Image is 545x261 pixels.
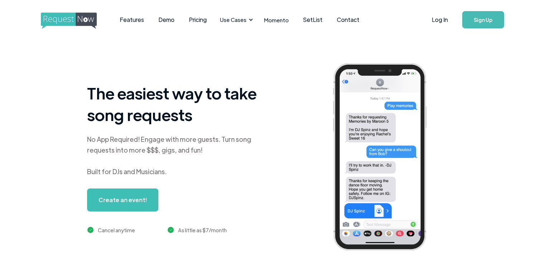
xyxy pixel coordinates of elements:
[87,227,94,233] img: green checkmark
[296,9,330,31] a: SetList
[257,9,296,31] a: Momento
[425,7,455,32] a: Log In
[330,9,367,31] a: Contact
[216,9,255,31] div: Use Cases
[41,13,110,29] img: requestnow logo
[168,227,174,233] img: green checkmark
[41,13,95,27] a: home
[87,188,158,211] a: Create an event!
[220,16,247,24] div: Use Cases
[325,58,446,258] img: iphone screenshot
[113,9,151,31] a: Features
[462,11,504,28] a: Sign Up
[151,9,182,31] a: Demo
[182,9,214,31] a: Pricing
[87,82,266,125] h1: The easiest way to take song requests
[98,226,135,234] div: Cancel anytime
[178,226,227,234] div: As little as $7/month
[87,134,266,177] div: No App Required! Engage with more guests. Turn song requests into more $$$, gigs, and fun! Built ...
